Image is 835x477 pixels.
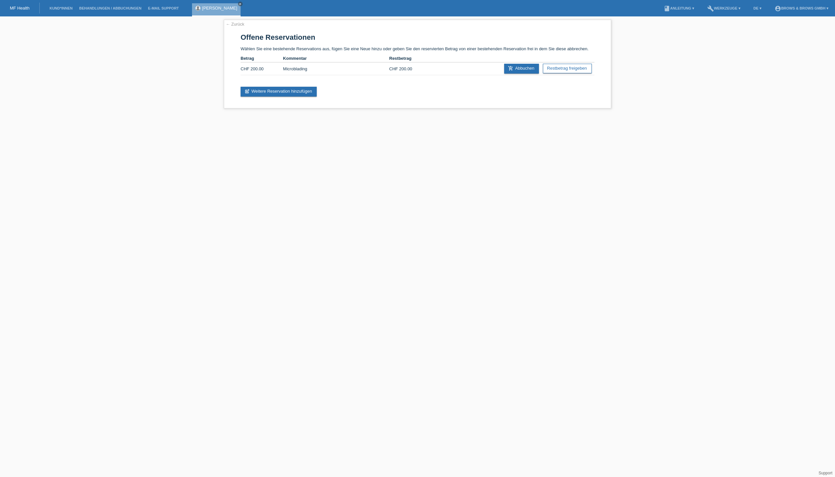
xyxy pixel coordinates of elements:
a: MF Health [10,6,30,11]
th: Betrag [241,55,283,62]
i: close [239,2,242,6]
a: DE ▾ [750,6,765,10]
div: Wählen Sie eine bestehende Reservations aus, fügen Sie eine Neue hinzu oder geben Sie den reservi... [224,20,611,108]
a: add_shopping_cartAbbuchen [504,64,539,74]
a: account_circleBrows & Brows GmbH ▾ [771,6,832,10]
a: Support [819,471,832,475]
a: buildWerkzeuge ▾ [704,6,744,10]
a: close [238,2,243,6]
i: account_circle [775,5,781,12]
i: book [664,5,670,12]
th: Restbetrag [389,55,432,62]
h1: Offene Reservationen [241,33,594,41]
td: CHF 200.00 [241,62,283,75]
a: ← Zurück [226,22,244,27]
a: bookAnleitung ▾ [660,6,697,10]
th: Kommentar [283,55,389,62]
a: E-Mail Support [145,6,182,10]
a: Restbetrag freigeben [543,64,592,73]
i: post_add [245,89,250,94]
td: CHF 200.00 [389,62,432,75]
i: build [707,5,714,12]
td: Microblading [283,62,389,75]
a: Kund*innen [46,6,76,10]
i: add_shopping_cart [508,66,513,71]
a: Behandlungen / Abbuchungen [76,6,145,10]
a: [PERSON_NAME] [202,6,237,11]
a: post_addWeitere Reservation hinzufügen [241,87,317,97]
